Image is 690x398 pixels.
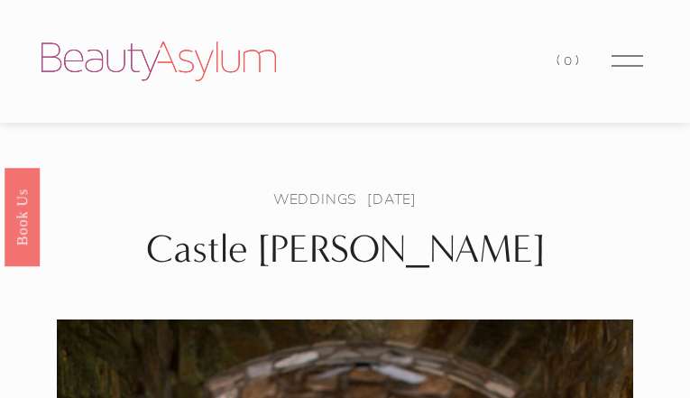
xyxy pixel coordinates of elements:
a: Book Us [5,167,40,265]
h1: Castle [PERSON_NAME] [41,226,649,273]
img: Beauty Asylum | Bridal Hair &amp; Makeup Charlotte &amp; Atlanta [41,42,276,81]
span: ) [575,52,583,69]
a: Weddings [273,189,357,208]
span: 0 [564,52,575,69]
span: ( [557,52,564,69]
span: [DATE] [367,189,417,208]
a: 0 items in cart [557,49,582,73]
